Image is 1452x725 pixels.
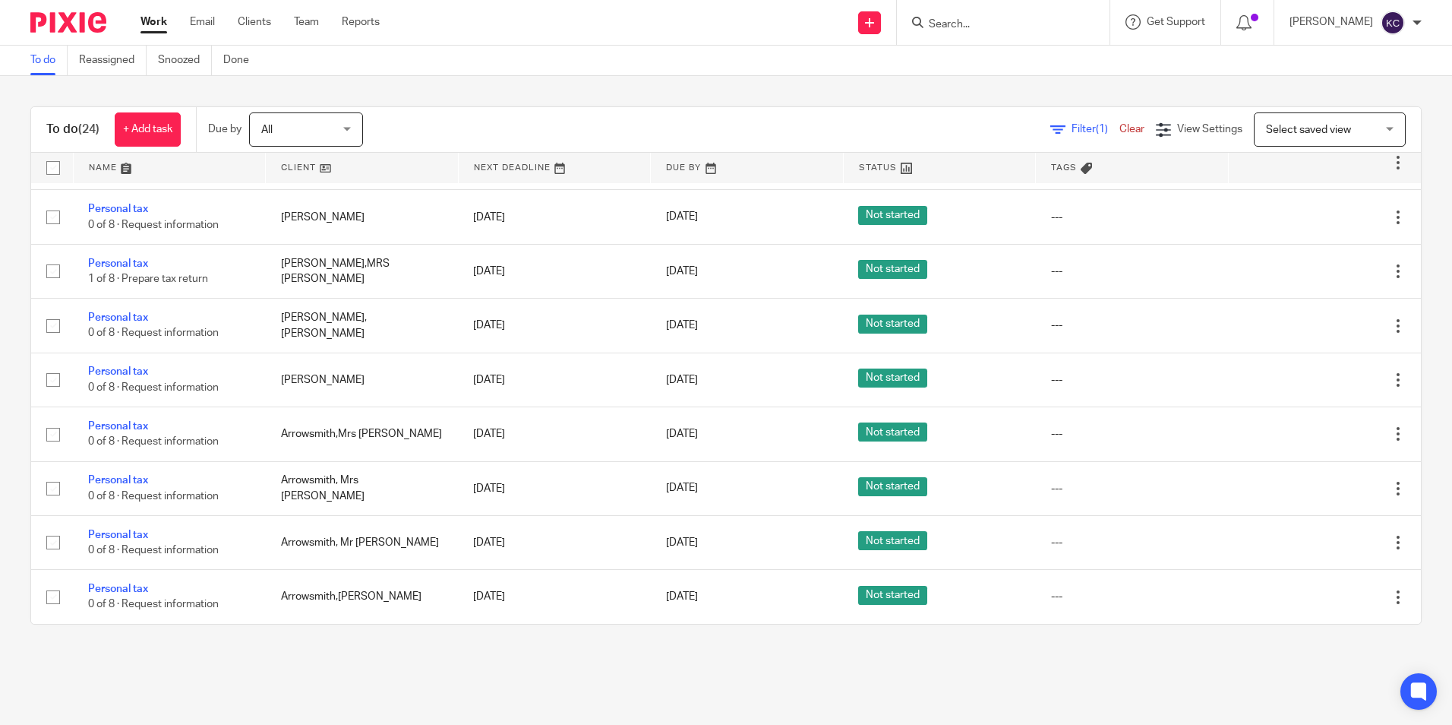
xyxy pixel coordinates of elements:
span: [DATE] [666,483,698,494]
a: Done [223,46,260,75]
td: [DATE] [458,353,651,407]
img: svg%3E [1381,11,1405,35]
span: Not started [858,369,927,388]
span: [DATE] [666,212,698,223]
a: Email [190,14,215,30]
span: Select saved view [1266,125,1351,135]
a: Personal tax [88,366,148,377]
a: Personal tax [88,530,148,540]
div: --- [1051,210,1214,225]
a: Reports [342,14,380,30]
img: Pixie [30,12,106,33]
a: Personal tax [88,312,148,323]
td: [DATE] [458,244,651,298]
a: Team [294,14,319,30]
div: --- [1051,426,1214,442]
h1: To do [46,122,99,138]
td: [DATE] [458,190,651,244]
span: Not started [858,586,927,605]
span: 0 of 8 · Request information [88,545,219,556]
p: [PERSON_NAME] [1289,14,1373,30]
td: Arrowsmith, Mr [PERSON_NAME] [266,515,459,569]
span: Not started [858,531,927,550]
span: Filter [1072,124,1119,135]
span: View Settings [1177,124,1242,135]
a: Snoozed [158,46,212,75]
td: [PERSON_NAME], [PERSON_NAME] [266,299,459,353]
a: Personal tax [88,475,148,486]
span: Not started [858,206,927,225]
span: 0 of 8 · Request information [88,600,219,610]
div: --- [1051,481,1214,496]
span: 0 of 8 · Request information [88,220,219,230]
div: --- [1051,318,1214,333]
span: [DATE] [666,429,698,439]
a: Personal tax [88,421,148,432]
span: [DATE] [666,537,698,548]
a: Work [140,14,167,30]
span: 0 of 8 · Request information [88,328,219,339]
td: [PERSON_NAME] [266,353,459,407]
a: Personal tax [88,204,148,214]
td: Arrowsmith,Mrs [PERSON_NAME] [266,407,459,461]
a: Reassigned [79,46,147,75]
div: --- [1051,372,1214,388]
input: Search [927,18,1064,32]
span: [DATE] [666,592,698,603]
p: Due by [208,122,241,137]
a: Personal tax [88,584,148,594]
span: [DATE] [666,375,698,385]
span: (24) [78,123,99,135]
span: 0 of 8 · Request information [88,382,219,393]
td: [PERSON_NAME] [266,190,459,244]
span: Tags [1051,163,1077,172]
div: --- [1051,264,1214,279]
td: [DATE] [458,570,651,624]
td: [DATE] [458,461,651,515]
div: --- [1051,589,1214,604]
span: 0 of 8 · Request information [88,436,219,447]
span: Get Support [1147,17,1205,27]
a: Clear [1119,124,1144,135]
td: [DATE] [458,407,651,461]
td: [PERSON_NAME],MRS [PERSON_NAME] [266,244,459,298]
span: Not started [858,477,927,496]
div: --- [1051,535,1214,550]
a: Clients [238,14,271,30]
td: Arrowsmith,[PERSON_NAME] [266,570,459,624]
span: Not started [858,315,927,334]
span: 1 of 8 · Prepare tax return [88,274,208,284]
a: To do [30,46,68,75]
td: [DATE] [458,515,651,569]
td: Arrowsmith, Mrs [PERSON_NAME] [266,461,459,515]
a: Personal tax [88,258,148,269]
span: Not started [858,423,927,442]
span: 0 of 8 · Request information [88,491,219,502]
a: + Add task [115,112,181,147]
span: [DATE] [666,320,698,331]
span: (1) [1096,124,1108,135]
span: All [261,125,273,135]
span: Not started [858,260,927,279]
td: [DATE] [458,299,651,353]
span: [DATE] [666,266,698,277]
